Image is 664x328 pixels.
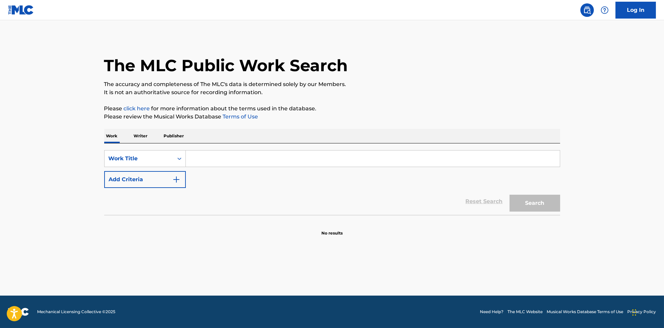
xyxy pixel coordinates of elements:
[8,308,29,316] img: logo
[632,302,636,323] div: Drag
[598,3,611,17] div: Help
[222,113,258,120] a: Terms of Use
[321,222,343,236] p: No results
[547,309,623,315] a: Musical Works Database Terms of Use
[132,129,150,143] p: Writer
[104,129,120,143] p: Work
[109,155,169,163] div: Work Title
[508,309,543,315] a: The MLC Website
[480,309,503,315] a: Need Help?
[104,88,560,97] p: It is not an authoritative source for recording information.
[583,6,591,14] img: search
[124,105,150,112] a: click here
[627,309,656,315] a: Privacy Policy
[601,6,609,14] img: help
[615,2,656,19] a: Log In
[630,296,664,328] iframe: Chat Widget
[172,175,180,184] img: 9d2ae6d4665cec9f34b9.svg
[104,80,560,88] p: The accuracy and completeness of The MLC's data is determined solely by our Members.
[104,171,186,188] button: Add Criteria
[580,3,594,17] a: Public Search
[37,309,115,315] span: Mechanical Licensing Collective © 2025
[162,129,186,143] p: Publisher
[104,150,560,215] form: Search Form
[104,113,560,121] p: Please review the Musical Works Database
[104,55,348,76] h1: The MLC Public Work Search
[104,105,560,113] p: Please for more information about the terms used in the database.
[8,5,34,15] img: MLC Logo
